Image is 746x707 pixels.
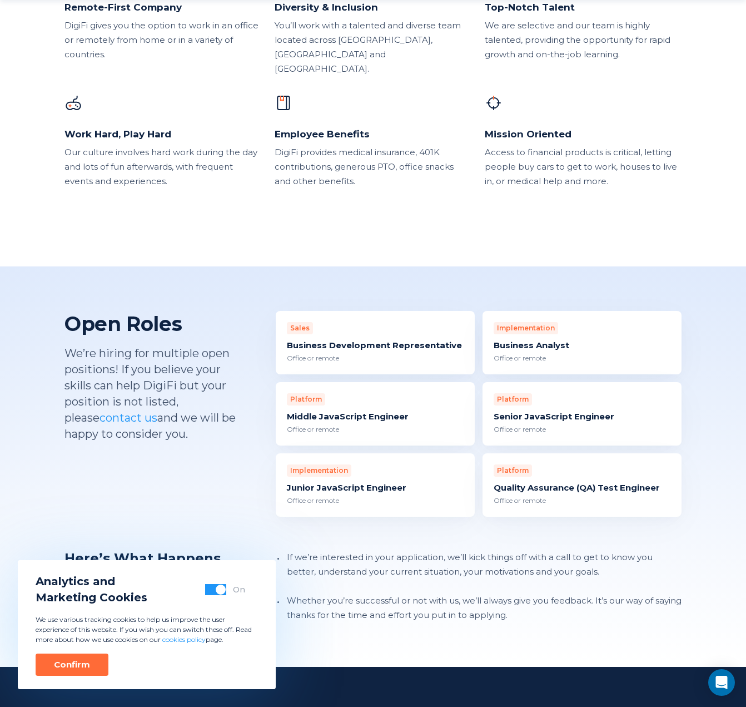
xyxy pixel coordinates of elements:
[485,18,682,62] div: We are selective and our team is highly talented, providing the opportunity for rapid growth and ...
[494,482,670,493] div: Quality Assurance (QA) Test Engineer
[485,145,682,189] div: Access to financial products is critical, letting people buy cars to get to work, houses to live ...
[287,322,313,334] div: Sales
[100,411,157,424] a: contact us
[494,464,532,477] div: Platform
[64,550,242,622] h3: Here’s what happens after you apply:
[275,1,471,14] div: Diversity & Inclusion
[287,464,351,477] div: Implementation
[275,127,471,141] div: Employee Benefits
[494,496,670,506] div: Office or remote
[287,353,464,363] div: Office or remote
[64,18,261,62] div: DigiFi gives you the option to work in an office or remotely from home or in a variety of countries.
[494,322,558,334] div: Implementation
[494,393,532,406] div: Platform
[54,659,90,670] div: Confirm
[275,145,471,189] div: DigiFi provides medical insurance, 401K contributions, generous PTO, office snacks and other bene...
[64,311,242,337] h2: Open Roles
[275,18,471,76] div: You’ll work with a talented and diverse team located across [GEOGRAPHIC_DATA], [GEOGRAPHIC_DATA] ...
[285,594,682,622] li: Whether you’re successful or not with us, we’ll always give you feedback. It’s our way of saying ...
[494,424,670,434] div: Office or remote
[708,669,735,696] div: Open Intercom Messenger
[287,411,464,422] div: Middle JavaScript Engineer
[494,353,670,363] div: Office or remote
[287,496,464,506] div: Office or remote
[285,550,682,579] li: If we’re interested in your application, we’ll kick things off with a call to get to know you bet...
[287,424,464,434] div: Office or remote
[64,345,242,442] p: We’re hiring for multiple open positions! If you believe your skills can help DigiFi but your pos...
[64,127,261,141] div: Work Hard, Play Hard
[36,573,147,590] span: Analytics and
[494,340,670,351] div: Business Analyst
[36,654,108,676] button: Confirm
[64,1,261,14] div: Remote-First Company
[287,482,464,493] div: Junior JavaScript Engineer
[287,393,325,406] div: Platform
[494,411,670,422] div: Senior JavaScript Engineer
[233,584,245,595] div: On
[36,590,147,606] span: Marketing Cookies
[162,635,206,644] a: cookies policy
[36,615,258,645] p: We use various tracking cookies to help us improve the user experience of this website. If you wi...
[287,340,464,351] div: Business Development Representative
[64,145,261,189] div: Our culture involves hard work during the day and lots of fun afterwards, with frequent events an...
[485,127,682,141] div: Mission Oriented
[485,1,682,14] div: Top-Notch Talent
